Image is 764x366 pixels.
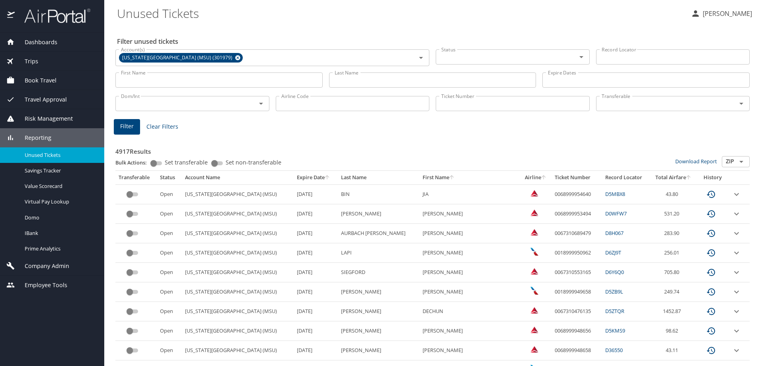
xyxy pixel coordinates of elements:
img: Delta Airlines [530,189,538,197]
td: 0067310553165 [552,263,602,282]
button: expand row [732,287,741,297]
button: expand row [732,248,741,258]
button: sort [449,175,455,180]
td: 43.80 [650,184,697,204]
th: Record Locator [602,171,650,184]
td: [DATE] [294,184,337,204]
button: Open [576,51,587,63]
span: Book Travel [15,76,57,85]
td: Open [157,224,182,243]
td: 705.80 [650,263,697,282]
td: 0067310689479 [552,224,602,243]
td: [US_STATE][GEOGRAPHIC_DATA] (MSU) [182,184,294,204]
td: [US_STATE][GEOGRAPHIC_DATA] (MSU) [182,263,294,282]
button: expand row [732,268,741,277]
img: Delta Airlines [530,306,538,314]
td: [PERSON_NAME] [419,341,520,360]
td: JIA [419,184,520,204]
th: Ticket Number [552,171,602,184]
button: Clear Filters [143,119,181,134]
td: 256.01 [650,243,697,263]
button: Open [415,52,427,63]
button: expand row [732,326,741,336]
td: LAPI [338,243,419,263]
td: [PERSON_NAME] [419,243,520,263]
td: [US_STATE][GEOGRAPHIC_DATA] (MSU) [182,224,294,243]
img: Delta Airlines [530,267,538,275]
td: [DATE] [294,341,337,360]
td: [DATE] [294,243,337,263]
td: [PERSON_NAME] [419,263,520,282]
a: D5ZTQR [605,307,624,315]
td: 98.62 [650,321,697,341]
a: D6ZJ9T [605,249,621,256]
a: D36550 [605,346,623,354]
td: 0068999948656 [552,321,602,341]
span: Value Scorecard [25,182,95,190]
td: Open [157,282,182,302]
td: [PERSON_NAME] [338,204,419,224]
button: sort [541,175,547,180]
span: Filter [120,121,134,131]
th: Last Name [338,171,419,184]
td: [US_STATE][GEOGRAPHIC_DATA] (MSU) [182,243,294,263]
p: Bulk Actions: [115,159,153,166]
a: Download Report [675,158,717,165]
td: 531.20 [650,204,697,224]
button: Open [255,98,267,109]
td: DECHUN [419,302,520,321]
td: SIEGFORD [338,263,419,282]
td: 283.90 [650,224,697,243]
button: expand row [732,190,741,199]
a: D6Y6Q0 [605,268,624,276]
th: Status [157,171,182,184]
td: AURBACH [PERSON_NAME] [338,224,419,243]
span: Company Admin [15,262,69,270]
img: American Airlines [530,287,538,295]
span: Travel Approval [15,95,67,104]
th: First Name [419,171,520,184]
td: [US_STATE][GEOGRAPHIC_DATA] (MSU) [182,204,294,224]
td: 1452.87 [650,302,697,321]
h2: Filter unused tickets [117,35,751,48]
span: Unused Tickets [25,151,95,159]
span: Trips [15,57,38,66]
td: [PERSON_NAME] [419,224,520,243]
td: Open [157,302,182,321]
img: Delta Airlines [530,326,538,334]
button: expand row [732,346,741,355]
button: expand row [732,229,741,238]
td: 0068999948658 [552,341,602,360]
a: D5KMS9 [605,327,625,334]
span: Employee Tools [15,281,67,290]
td: 0068999953494 [552,204,602,224]
button: [PERSON_NAME] [688,6,755,21]
img: Delta Airlines [530,209,538,217]
span: Set transferable [165,160,208,165]
a: D5MBX8 [605,190,625,198]
span: Domo [25,214,95,221]
img: American Airlines [530,248,538,256]
div: Transferable [119,174,154,181]
button: expand row [732,307,741,316]
td: Open [157,321,182,341]
span: IBank [25,229,95,237]
img: Delta Airlines [530,228,538,236]
p: [PERSON_NAME] [700,9,752,18]
td: [DATE] [294,302,337,321]
td: [PERSON_NAME] [419,282,520,302]
td: [PERSON_NAME] [419,321,520,341]
td: 0018999950962 [552,243,602,263]
button: expand row [732,209,741,219]
td: [PERSON_NAME] [338,302,419,321]
td: [DATE] [294,321,337,341]
th: Total Airfare [650,171,697,184]
span: Savings Tracker [25,167,95,174]
td: Open [157,184,182,204]
span: Clear Filters [146,122,178,132]
h1: Unused Tickets [117,1,684,25]
a: D0WFW7 [605,210,627,217]
td: 43.11 [650,341,697,360]
button: sort [686,175,692,180]
span: Risk Management [15,114,73,123]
